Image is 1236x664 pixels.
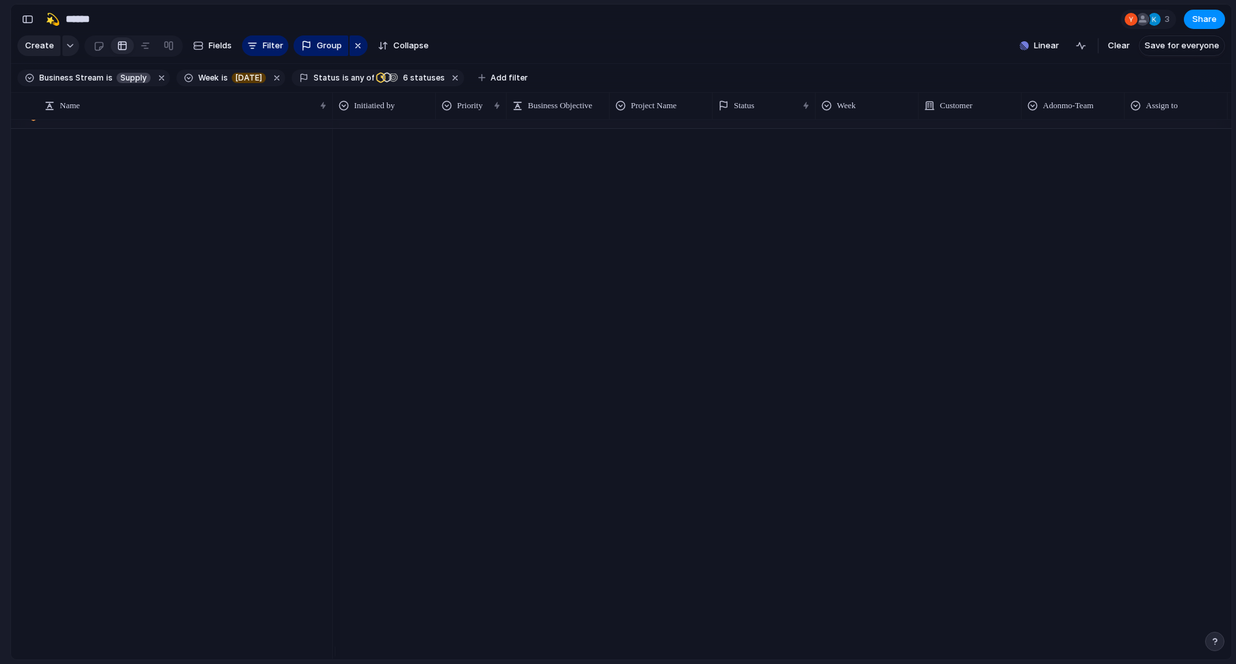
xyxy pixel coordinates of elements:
button: Save for everyone [1139,35,1225,56]
span: Name [60,99,80,112]
button: Create [17,35,61,56]
button: Share [1184,10,1225,29]
span: is [221,72,228,84]
span: Business Objective [528,99,592,112]
button: [DATE] [229,71,268,85]
span: Clear [1108,39,1130,52]
div: 💫 [46,10,60,28]
span: Share [1192,13,1217,26]
span: statuses [399,72,445,84]
button: Supply [114,71,153,85]
span: Initiatied by [354,99,395,112]
span: [DATE] [236,72,262,84]
span: Assign to [1146,99,1177,112]
span: Status [314,72,340,84]
span: Save for everyone [1145,39,1219,52]
button: Filter [242,35,288,56]
span: Priority [457,99,483,112]
span: Customer [940,99,973,112]
span: any of [349,72,374,84]
button: isany of [340,71,377,85]
span: Project Name [631,99,677,112]
span: Adonmo-Team [1043,99,1094,112]
span: is [106,72,113,84]
button: Collapse [373,35,434,56]
span: 6 [399,73,410,82]
span: is [342,72,349,84]
button: Linear [1015,36,1064,55]
span: Filter [263,39,283,52]
button: is [104,71,115,85]
span: Add filter [491,72,528,84]
span: Create [25,39,54,52]
span: 3 [1165,13,1174,26]
button: Fields [188,35,237,56]
button: Add filter [471,69,536,87]
span: Status [734,99,754,112]
button: 💫 [42,9,63,30]
button: Group [294,35,348,56]
button: Clear [1103,35,1135,56]
span: Linear [1034,39,1059,52]
span: Fields [209,39,232,52]
span: Week [837,99,856,112]
button: is [219,71,230,85]
span: Collapse [393,39,429,52]
span: Business Stream [39,72,104,84]
span: Week [198,72,219,84]
button: 6 statuses [375,71,447,85]
span: Group [317,39,342,52]
span: Supply [120,72,147,84]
